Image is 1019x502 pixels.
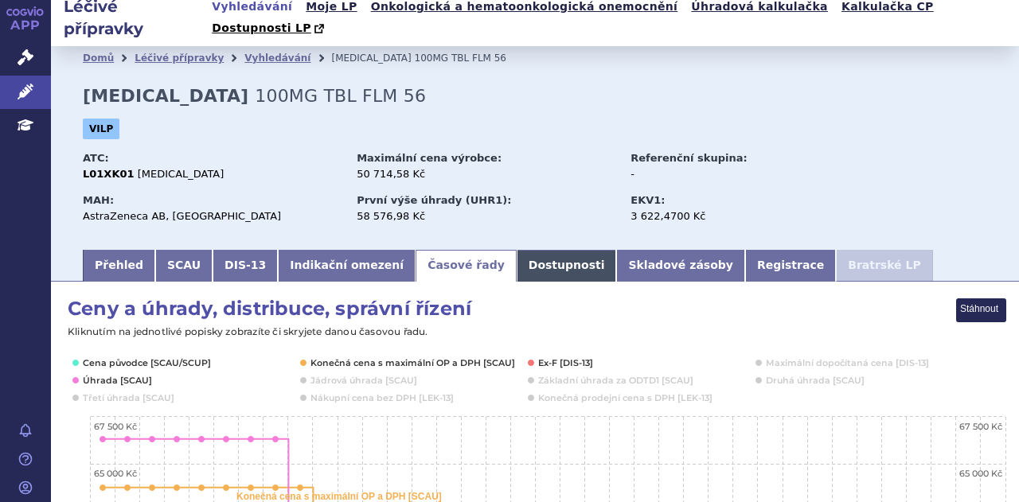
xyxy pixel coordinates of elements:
[198,436,205,442] path: prosinec 2022, 66,324.94. Úhrada [SCAU].
[766,356,926,369] button: Show Maximální dopočítaná cena [DIS-13]
[83,194,114,206] strong: MAH:
[278,250,416,282] a: Indikační omezení
[174,436,180,442] path: listopad 2022, 66,324.94. Úhrada [SCAU].
[959,468,1002,479] text: 65 000 Kč
[100,436,106,442] path: srpen 2022, 66,324.94. Úhrada [SCAU].
[83,374,149,387] button: Show Úhrada [SCAU]
[248,436,254,442] path: únor 2023, 66,324.94. Úhrada [SCAU].
[616,250,744,282] a: Skladové zásoby
[94,421,137,432] text: 67 500 Kč
[517,250,617,282] a: Dostupnosti
[100,484,106,491] path: srpen 2022, 63,743.37. Konečná cena s maximální OP a DPH [SCAU].
[223,436,229,442] path: leden 2023, 66,324.94. Úhrada [SCAU].
[631,152,747,164] strong: Referenční skupina:
[538,391,709,404] button: Show Konečná prodejní cena s DPH [LEK-13]
[149,484,155,491] path: říjen 2022, 63,743.37. Konečná cena s maximální OP a DPH [SCAU].
[83,168,135,180] strong: L01XK01
[631,194,665,206] strong: EKV1:
[631,167,810,181] div: -
[198,484,205,491] path: prosinec 2022, 63,743.37. Konečná cena s maximální OP a DPH [SCAU].
[207,18,332,40] a: Dostupnosti LP
[957,299,1006,322] button: View chart menu, Ceny a úhrady, distribuce, správní řízení
[415,53,506,64] span: 100MG TBL FLM 56
[959,421,1002,432] text: 67 500 Kč
[766,374,862,387] button: Show Druhá úhrada [SCAU]
[68,325,428,337] text: Kliknutím na jednotlivé popisky zobrazíte či skryjete danou časovou řadu.
[83,209,342,224] div: AstraZeneca AB, [GEOGRAPHIC_DATA]
[83,152,109,164] strong: ATC:
[155,250,213,282] a: SCAU
[83,53,114,64] a: Domů
[94,468,137,479] text: 65 000 Kč
[357,194,511,206] strong: První výše úhrady (UHR1):
[272,436,279,442] path: březen 2023, 66,324.94. Úhrada [SCAU].
[416,250,517,282] a: Časové řady
[83,356,209,369] button: Show Cena původce [SCAU/SCUP]
[83,250,155,282] a: Přehled
[149,436,155,442] path: říjen 2022, 66,324.94. Úhrada [SCAU].
[68,296,471,321] span: Ceny a úhrady, distribuce, správní řízení
[310,391,452,404] button: Show Nákupní cena bez DPH [LEK-13]
[213,250,278,282] a: DIS-13
[357,209,615,224] div: 58 576,98 Kč
[174,484,180,491] path: listopad 2022, 63,743.37. Konečná cena s maximální OP a DPH [SCAU].
[310,356,512,369] button: Show Konečná cena s maximální OP a DPH [SCAU]
[272,484,279,491] path: březen 2023, 63,743.37. Konečná cena s maximální OP a DPH [SCAU].
[124,436,131,442] path: září 2022, 66,324.94. Úhrada [SCAU].
[223,484,229,491] path: leden 2023, 63,743.37. Konečná cena s maximální OP a DPH [SCAU].
[138,168,224,180] span: [MEDICAL_DATA]
[297,484,303,491] path: duben 2023, 63,743.37. Konečná cena s maximální OP a DPH [SCAU].
[331,53,411,64] span: [MEDICAL_DATA]
[135,53,224,64] a: Léčivé přípravky
[124,484,131,491] path: září 2022, 63,743.37. Konečná cena s maximální OP a DPH [SCAU].
[538,356,594,369] button: Show Ex-F [DIS-13]
[631,209,810,224] div: 3 622,4700 Kč
[538,374,690,387] button: Show Základní úhrada za ODTD1 [SCAU]
[745,250,836,282] a: Registrace
[212,21,311,34] span: Dostupnosti LP
[357,152,502,164] strong: Maximální cena výrobce:
[83,86,248,106] strong: [MEDICAL_DATA]
[83,391,171,404] button: Show Třetí úhrada [SCAU]
[248,484,254,491] path: únor 2023, 63,743.37. Konečná cena s maximální OP a DPH [SCAU].
[236,491,442,502] text: Konečná cena s maximální OP a DPH [SCAU]
[83,119,119,139] span: VILP
[310,374,414,387] button: Show Jádrová úhrada [SCAU]
[357,167,615,181] div: 50 714,58 Kč
[244,53,310,64] a: Vyhledávání
[255,86,426,106] span: 100MG TBL FLM 56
